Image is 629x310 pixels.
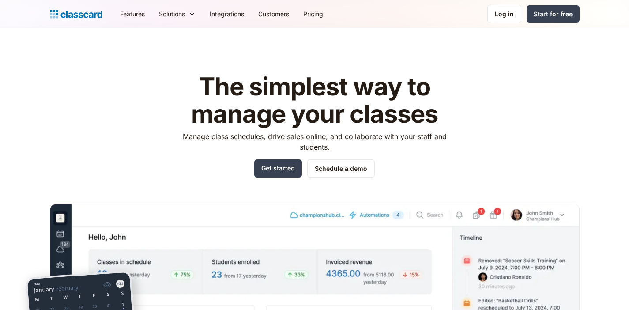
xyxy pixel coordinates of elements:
div: Log in [495,9,514,19]
div: Solutions [159,9,185,19]
a: Start for free [527,5,580,23]
div: Start for free [534,9,573,19]
a: Customers [251,4,296,24]
a: Get started [254,159,302,178]
a: Log in [487,5,521,23]
a: Schedule a demo [307,159,375,178]
a: Features [113,4,152,24]
a: home [50,8,102,20]
div: Solutions [152,4,203,24]
h1: The simplest way to manage your classes [174,73,455,128]
a: Integrations [203,4,251,24]
a: Pricing [296,4,330,24]
p: Manage class schedules, drive sales online, and collaborate with your staff and students. [174,131,455,152]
